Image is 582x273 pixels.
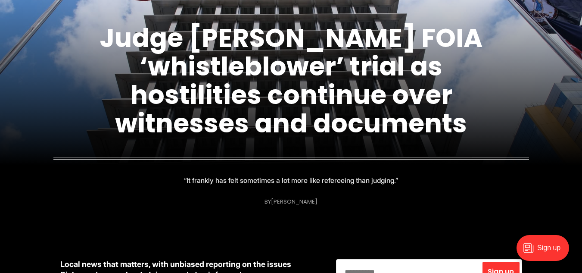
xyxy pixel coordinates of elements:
[100,20,482,141] a: Judge [PERSON_NAME] FOIA ‘whistleblower’ trial as hostilities continue over witnesses and documents
[184,174,398,186] p: “It frankly has felt sometimes a lot more like refereeing than judging.”
[271,198,317,206] a: [PERSON_NAME]
[509,231,582,273] iframe: portal-trigger
[265,198,317,205] div: By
